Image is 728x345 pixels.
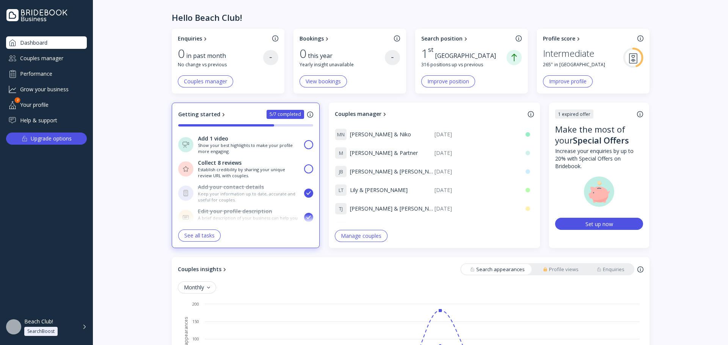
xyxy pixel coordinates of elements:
span: in [GEOGRAPHIC_DATA] [554,61,605,68]
a: Help & support [6,114,87,126]
div: Monthly [184,284,210,290]
div: [DATE] [435,205,516,212]
div: SearchBoost [27,328,55,334]
div: 0 [300,46,306,61]
button: Improve profile [543,75,593,87]
button: Couples manager [178,75,233,87]
div: Couples manager [184,78,227,84]
div: [GEOGRAPHIC_DATA] [435,52,500,60]
div: 316 positions up vs previous [421,61,507,68]
div: Increase your enquiries by up to 20% with Special Offers on Bridebook. [555,147,643,170]
div: in past month [186,52,231,60]
div: Establish credibility by sharing your unique review URL with couples. [198,167,300,178]
span: Casper & Marina [350,223,391,231]
text: 200 [192,301,199,307]
iframe: Chat Widget [690,309,728,345]
div: Collect 8 reviews [198,159,242,167]
div: 1 expired offer [558,111,590,117]
a: Couples manager [6,52,87,64]
a: Enquiries [178,35,269,42]
div: No change vs previous [178,61,263,68]
div: Set up now [585,220,613,228]
div: C M [335,221,347,233]
button: Upgrade options [6,133,87,145]
div: [DATE] [435,131,516,138]
div: Make the most of your [555,124,643,147]
div: M N [335,128,347,140]
div: Couples insights [178,265,221,273]
div: Bookings [300,35,324,42]
div: Getting started [178,111,220,118]
div: Edit your profile description [198,208,272,215]
span: [PERSON_NAME] & [PERSON_NAME] [350,168,435,175]
div: Special Offers [573,134,629,146]
div: View bookings [306,78,341,84]
a: Getting started [178,111,227,118]
div: Manage couples [341,233,381,239]
div: Couples manager [335,110,381,118]
button: Improve position [421,75,475,87]
div: Enquiries [178,35,202,42]
div: Upgrade options [31,133,72,144]
div: 5/7 completed [270,111,301,117]
div: A brief description of your business can help you stay relevant. [198,215,300,227]
a: Dashboard [6,36,87,49]
a: Performance [6,67,87,80]
div: Keep your information up to date, accurate and useful for couples. [198,191,300,203]
div: 265 [543,61,553,68]
div: Show your best highlights to make your profile more engaging. [198,142,300,154]
div: [DATE] [435,186,516,194]
div: J B [335,165,347,178]
div: Enquiries [597,266,624,273]
span: [PERSON_NAME] & Niko [350,131,411,138]
div: [DATE] [435,223,516,231]
text: 150 [192,318,199,324]
a: Grow your business [6,83,87,95]
div: [DATE] [435,168,516,175]
div: Yearly insight unavailable [300,61,385,68]
button: See all tasks [178,229,221,242]
button: Manage couples [335,230,388,242]
div: 0 [178,46,185,61]
div: Hello Beach Club! [172,12,242,23]
div: Profile views [543,266,579,273]
div: Add your contact details [198,183,264,191]
div: T J [335,203,347,215]
div: 2 [15,97,20,103]
div: Search appearances [470,266,525,273]
div: this year [308,52,337,60]
a: Couples manager [335,110,525,118]
a: Search position [421,35,513,42]
button: Set up now [555,218,643,230]
a: Your profile2 [6,98,87,111]
div: 1 [421,46,433,61]
div: Improve position [427,78,469,84]
text: 100 [192,336,199,342]
div: L T [335,184,347,196]
div: Intermediate [543,46,594,61]
span: [PERSON_NAME] & Partner [350,149,418,157]
a: Couples insights [178,265,228,273]
div: Your profile [6,98,87,111]
img: dpr=1,fit=cover,g=face,w=48,h=48 [6,319,21,334]
div: Profile score [543,35,575,42]
button: View bookings [300,75,347,87]
div: M [335,147,347,159]
a: Bookings [300,35,391,42]
div: Search position [421,35,463,42]
div: Improve profile [549,78,587,84]
div: [DATE] [435,149,516,157]
a: Profile score [543,35,634,42]
div: Add 1 video [198,135,228,142]
div: See all tasks [184,233,215,239]
div: Beach Club! [24,318,53,325]
span: [PERSON_NAME] & [PERSON_NAME] [350,205,435,212]
span: Lily & [PERSON_NAME] [350,186,408,194]
button: Monthly [178,281,216,293]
